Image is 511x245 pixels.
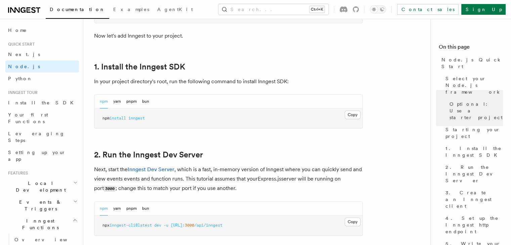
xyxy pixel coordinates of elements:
span: Your first Functions [8,112,48,124]
span: npx [102,223,110,228]
span: Starting your project [445,126,503,140]
a: Your first Functions [5,109,79,128]
button: Copy [345,217,360,226]
a: Home [5,24,79,36]
span: Events & Triggers [5,199,73,212]
a: Select your Node.js framework [443,72,503,98]
button: npm [100,95,108,108]
a: Sign Up [461,4,506,15]
button: yarn [113,95,121,108]
span: Documentation [50,7,105,12]
span: 1. Install the Inngest SDK [445,145,503,158]
span: Select your Node.js framework [445,75,503,95]
span: /api/inngest [194,223,222,228]
span: npm [102,116,110,120]
button: yarn [113,202,121,215]
a: 3. Create an Inngest client [443,187,503,212]
button: Local Development [5,177,79,196]
span: Node.js Quick Start [441,56,503,70]
span: Features [5,170,28,176]
span: Optional: Use a starter project [450,101,503,121]
span: Quick start [5,42,35,47]
a: Next.js [5,48,79,60]
span: install [110,116,126,120]
a: Optional: Use a starter project [447,98,503,124]
span: Inngest tour [5,90,38,95]
h4: On this page [439,43,503,54]
span: Inngest Functions [5,217,73,231]
a: 2. Run the Inngest Dev Server [94,150,203,159]
a: Contact sales [397,4,459,15]
button: Toggle dark mode [370,5,386,13]
span: Local Development [5,180,73,193]
span: -u [164,223,168,228]
span: Next.js [8,52,40,57]
button: Inngest Functions [5,215,79,234]
button: Events & Triggers [5,196,79,215]
span: 3. Create an Inngest client [445,189,503,209]
a: Python [5,72,79,85]
button: Search...Ctrl+K [218,4,329,15]
a: Setting up your app [5,146,79,165]
span: Leveraging Steps [8,131,65,143]
a: 1. Install the Inngest SDK [94,62,185,71]
a: Examples [109,2,153,18]
button: npm [100,202,108,215]
a: Inngest Dev Server [128,166,174,173]
span: 4. Set up the Inngest http endpoint [445,215,503,235]
a: Node.js [5,60,79,72]
a: Install the SDK [5,97,79,109]
button: bun [142,202,149,215]
button: bun [142,95,149,108]
a: 4. Set up the Inngest http endpoint [443,212,503,238]
a: Documentation [46,2,109,19]
a: Node.js Quick Start [439,54,503,72]
button: pnpm [126,95,137,108]
kbd: Ctrl+K [309,6,325,13]
button: pnpm [126,202,137,215]
p: In your project directory's root, run the following command to install Inngest SDK: [94,77,363,86]
p: Now let's add Inngest to your project. [94,31,363,41]
a: 1. Install the Inngest SDK [443,142,503,161]
span: AgentKit [157,7,193,12]
span: inngest [128,116,145,120]
p: Next, start the , which is a fast, in-memory version of Inngest where you can quickly send and vi... [94,165,363,193]
button: Copy [345,110,360,119]
code: 3000 [104,186,116,192]
a: Starting your project [443,124,503,142]
span: [URL]: [171,223,185,228]
span: Overview [14,237,84,242]
span: Setting up your app [8,150,66,162]
span: dev [154,223,161,228]
a: AgentKit [153,2,197,18]
span: inngest-cli@latest [110,223,152,228]
span: Node.js [8,64,40,69]
a: Leveraging Steps [5,128,79,146]
span: Home [8,27,27,34]
a: 2. Run the Inngest Dev Server [443,161,503,187]
span: Examples [113,7,149,12]
span: 3000 [185,223,194,228]
span: Install the SDK [8,100,78,105]
span: 2. Run the Inngest Dev Server [445,164,503,184]
span: Python [8,76,33,81]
